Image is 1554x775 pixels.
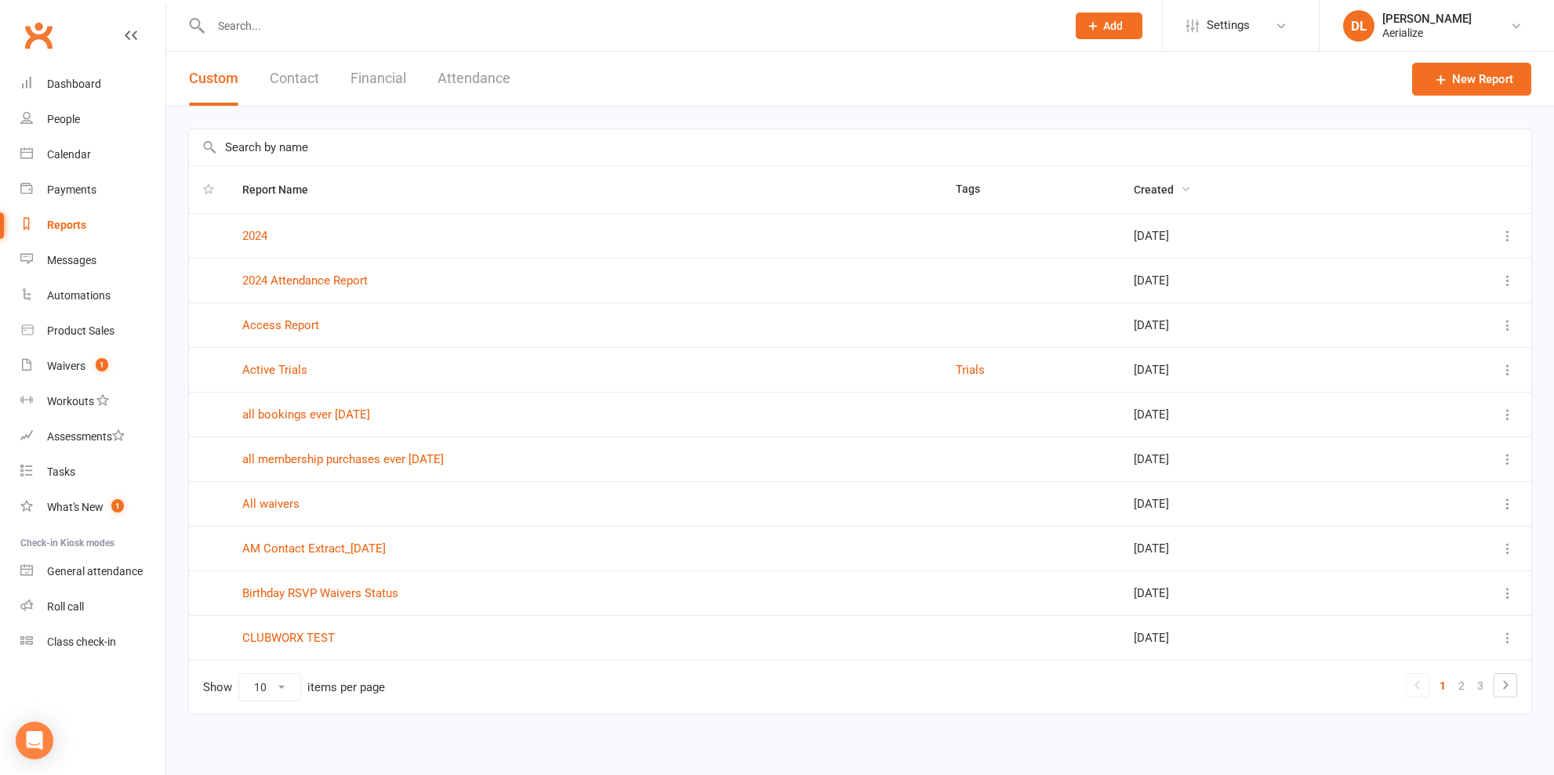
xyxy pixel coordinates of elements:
div: People [47,113,80,125]
a: Workouts [20,384,165,419]
button: Custom [189,52,238,106]
span: 1 [96,358,108,371]
td: [DATE] [1120,481,1385,526]
a: What's New1 [20,490,165,525]
span: 1 [111,499,124,512]
button: Financial [350,52,406,106]
a: all bookings ever [DATE] [242,407,370,422]
a: 1 [1433,675,1452,697]
div: Messages [47,254,96,266]
a: CLUBWORX TEST [242,631,335,645]
div: [PERSON_NAME] [1382,12,1472,26]
a: New Report [1412,63,1531,96]
a: Product Sales [20,313,165,349]
div: General attendance [47,565,143,578]
span: Settings [1207,8,1250,43]
a: Dashboard [20,67,165,102]
div: items per page [307,681,385,694]
div: DL [1343,10,1374,42]
a: AM Contact Extract_[DATE] [242,541,386,556]
a: 2024 [242,229,267,243]
div: Waivers [47,360,85,372]
span: Report Name [242,183,325,196]
a: Assessments [20,419,165,454]
a: all membership purchases ever [DATE] [242,452,444,466]
a: Clubworx [19,16,58,55]
button: Trials [956,360,985,379]
button: Report Name [242,180,325,199]
td: [DATE] [1120,392,1385,436]
a: Reports [20,208,165,243]
td: [DATE] [1120,526,1385,570]
a: Calendar [20,137,165,172]
div: Class check-in [47,636,116,648]
div: Aerialize [1382,26,1472,40]
a: 3 [1471,675,1490,697]
a: 2024 Attendance Report [242,273,368,288]
div: Roll call [47,600,84,613]
a: All waivers [242,497,300,511]
div: Automations [47,289,111,302]
button: Created [1134,180,1191,199]
div: Reports [47,219,86,231]
div: Assessments [47,430,125,443]
div: Dashboard [47,78,101,90]
td: [DATE] [1120,302,1385,347]
button: Attendance [438,52,510,106]
a: Birthday RSVP Waivers Status [242,586,398,600]
div: Workouts [47,395,94,407]
input: Search... [206,15,1055,37]
td: [DATE] [1120,436,1385,481]
td: [DATE] [1120,570,1385,615]
td: [DATE] [1120,213,1385,258]
input: Search by name [189,129,1531,165]
div: Show [203,673,385,701]
a: Active Trials [242,363,307,377]
div: Open Intercom Messenger [16,722,53,759]
button: Contact [270,52,319,106]
a: Waivers 1 [20,349,165,384]
a: Messages [20,243,165,278]
button: Add [1076,13,1142,39]
th: Tags [942,166,1120,213]
span: Add [1103,20,1123,32]
a: General attendance kiosk mode [20,554,165,589]
a: 2 [1452,675,1471,697]
span: Created [1134,183,1191,196]
td: [DATE] [1120,258,1385,302]
a: Access Report [242,318,319,332]
a: Tasks [20,454,165,490]
a: Automations [20,278,165,313]
div: Tasks [47,465,75,478]
a: Roll call [20,589,165,625]
div: What's New [47,501,103,513]
div: Payments [47,183,96,196]
td: [DATE] [1120,347,1385,392]
a: Class kiosk mode [20,625,165,660]
div: Product Sales [47,324,114,337]
a: Payments [20,172,165,208]
div: Calendar [47,148,91,161]
td: [DATE] [1120,615,1385,660]
a: People [20,102,165,137]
